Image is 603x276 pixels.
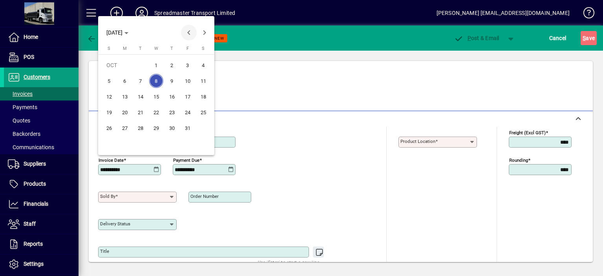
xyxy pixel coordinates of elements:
button: Thu Oct 16 2025 [164,89,180,104]
span: 3 [181,58,195,72]
span: S [202,46,205,51]
td: OCT [101,57,148,73]
button: Wed Oct 08 2025 [148,73,164,89]
span: T [139,46,142,51]
button: Thu Oct 30 2025 [164,120,180,136]
button: Sun Oct 12 2025 [101,89,117,104]
button: Thu Oct 23 2025 [164,104,180,120]
span: 14 [133,90,148,104]
button: Choose month and year [103,26,132,40]
span: 21 [133,105,148,119]
button: Tue Oct 14 2025 [133,89,148,104]
button: Fri Oct 31 2025 [180,120,196,136]
span: 18 [196,90,210,104]
button: Wed Oct 01 2025 [148,57,164,73]
span: 29 [149,121,163,135]
span: 31 [181,121,195,135]
span: 5 [102,74,116,88]
button: Wed Oct 15 2025 [148,89,164,104]
span: 16 [165,90,179,104]
button: Next month [197,25,212,40]
button: Mon Oct 27 2025 [117,120,133,136]
span: 19 [102,105,116,119]
button: Mon Oct 20 2025 [117,104,133,120]
span: 20 [118,105,132,119]
button: Sat Oct 18 2025 [196,89,211,104]
button: Tue Oct 07 2025 [133,73,148,89]
button: Thu Oct 09 2025 [164,73,180,89]
button: Fri Oct 03 2025 [180,57,196,73]
span: 7 [133,74,148,88]
span: 1 [149,58,163,72]
span: S [108,46,110,51]
span: 9 [165,74,179,88]
button: Sun Oct 05 2025 [101,73,117,89]
span: 10 [181,74,195,88]
span: [DATE] [106,29,122,36]
span: F [186,46,189,51]
span: 13 [118,90,132,104]
button: Sat Oct 25 2025 [196,104,211,120]
span: 12 [102,90,116,104]
span: 15 [149,90,163,104]
span: 26 [102,121,116,135]
button: Fri Oct 10 2025 [180,73,196,89]
span: T [170,46,173,51]
button: Thu Oct 02 2025 [164,57,180,73]
span: 24 [181,105,195,119]
span: 30 [165,121,179,135]
button: Tue Oct 21 2025 [133,104,148,120]
button: Sun Oct 19 2025 [101,104,117,120]
span: 2 [165,58,179,72]
span: 17 [181,90,195,104]
button: Sat Oct 04 2025 [196,57,211,73]
button: Tue Oct 28 2025 [133,120,148,136]
button: Fri Oct 24 2025 [180,104,196,120]
span: 28 [133,121,148,135]
span: W [154,46,158,51]
button: Fri Oct 17 2025 [180,89,196,104]
button: Wed Oct 29 2025 [148,120,164,136]
button: Wed Oct 22 2025 [148,104,164,120]
span: 11 [196,74,210,88]
span: 22 [149,105,163,119]
button: Sun Oct 26 2025 [101,120,117,136]
span: 6 [118,74,132,88]
span: 23 [165,105,179,119]
button: Previous month [181,25,197,40]
span: 27 [118,121,132,135]
span: 25 [196,105,210,119]
span: 8 [149,74,163,88]
button: Sat Oct 11 2025 [196,73,211,89]
span: M [123,46,127,51]
button: Mon Oct 06 2025 [117,73,133,89]
button: Mon Oct 13 2025 [117,89,133,104]
span: 4 [196,58,210,72]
